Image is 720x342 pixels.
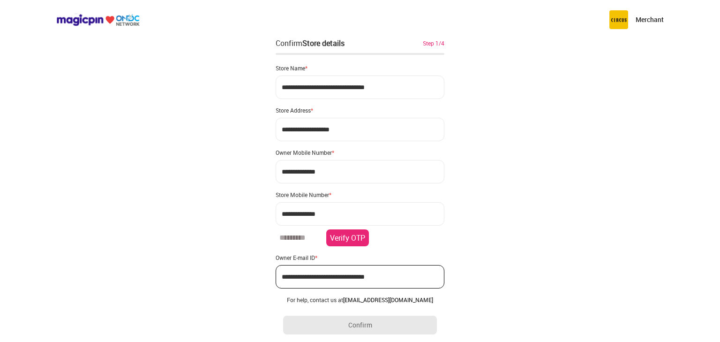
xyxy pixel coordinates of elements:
div: Owner Mobile Number [276,149,444,156]
p: Merchant [636,15,664,24]
img: circus.b677b59b.png [609,10,628,29]
a: [EMAIL_ADDRESS][DOMAIN_NAME] [343,296,433,304]
div: Store Name [276,64,444,72]
button: Verify OTP [326,229,369,246]
div: Store Address [276,106,444,114]
div: Step 1/4 [423,39,444,47]
button: Confirm [283,316,437,334]
div: Store Mobile Number [276,191,444,198]
div: Confirm [276,38,345,49]
img: ondc-logo-new-small.8a59708e.svg [56,14,140,26]
div: Owner E-mail ID [276,254,444,261]
div: Store details [302,38,345,48]
div: For help, contact us at [283,296,437,304]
